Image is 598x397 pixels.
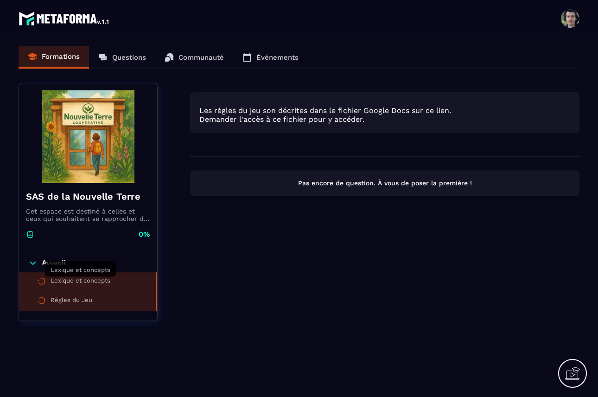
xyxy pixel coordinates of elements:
div: Règles du Jeu [51,296,92,307]
p: Accueil [42,258,66,268]
p: Les règles du jeu son décrites dans le fichier Google Docs sur ce lien. [199,106,570,115]
p: 0% [139,229,150,239]
img: banner [26,90,150,183]
div: Lexique et concepts [51,277,110,287]
p: Demander l'accès à ce fichier pour y accéder. [199,115,570,124]
span: Lexique et concepts [51,266,110,273]
h4: SAS de la Nouvelle Terre [26,190,150,203]
p: Pas encore de question. À vous de poser la première ! [198,179,571,188]
p: Cet espace est destiné à celles et ceux qui souhaitent se rapprocher de la coopérative Nouvelle T... [26,208,150,222]
img: logo [19,9,110,28]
